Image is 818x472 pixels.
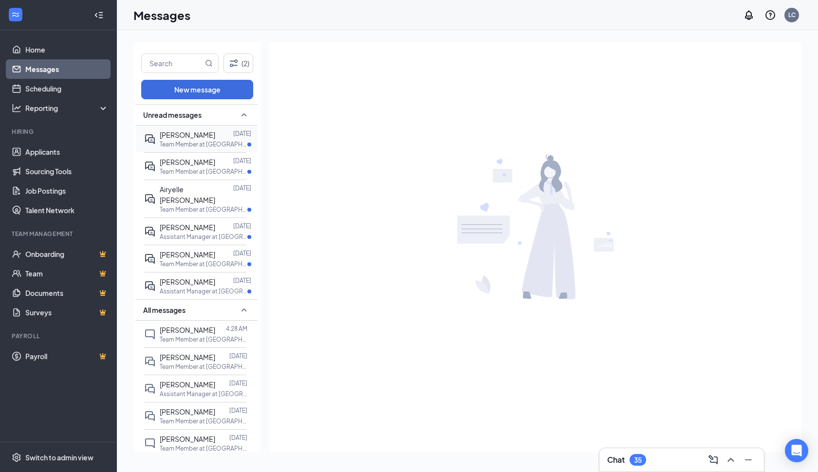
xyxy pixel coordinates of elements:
svg: DoubleChat [144,356,156,367]
span: Airyelle [PERSON_NAME] [160,185,215,204]
p: Assistant Manager at [GEOGRAPHIC_DATA] [160,287,247,295]
a: SurveysCrown [25,303,109,322]
svg: ActiveDoubleChat [144,133,156,145]
a: Scheduling [25,79,109,98]
svg: DoubleChat [144,383,156,395]
p: [DATE] [233,249,251,257]
svg: Minimize [743,454,754,466]
span: [PERSON_NAME] [160,353,215,362]
p: Team Member at [GEOGRAPHIC_DATA] [160,260,247,268]
button: New message [141,80,253,99]
span: All messages [143,305,186,315]
svg: ActiveDoubleChat [144,280,156,292]
span: [PERSON_NAME] [160,223,215,232]
span: [PERSON_NAME] [160,277,215,286]
svg: DoubleChat [144,410,156,422]
svg: ComposeMessage [707,454,719,466]
a: Applicants [25,142,109,162]
div: LC [788,11,796,19]
a: TeamCrown [25,264,109,283]
svg: ChatInactive [144,328,156,340]
p: Team Member at [GEOGRAPHIC_DATA] [160,205,247,214]
p: Team Member at [GEOGRAPHIC_DATA] [160,417,247,425]
div: Open Intercom Messenger [785,439,808,462]
button: ComposeMessage [706,452,721,468]
span: [PERSON_NAME] [160,435,215,443]
svg: Notifications [743,9,755,21]
div: Switch to admin view [25,453,93,462]
svg: Settings [12,453,21,462]
a: Messages [25,59,109,79]
span: [PERSON_NAME] [160,380,215,389]
p: [DATE] [233,276,251,285]
span: [PERSON_NAME] [160,130,215,139]
p: Team Member at [GEOGRAPHIC_DATA] [160,444,247,453]
span: [PERSON_NAME] [160,158,215,166]
svg: Analysis [12,103,21,113]
p: [DATE] [229,379,247,387]
p: [DATE] [229,434,247,442]
div: 35 [634,456,642,464]
svg: SmallChevronUp [238,109,250,121]
svg: ChevronUp [725,454,737,466]
div: Hiring [12,127,107,136]
p: 4:28 AM [226,325,247,333]
svg: MagnifyingGlass [205,59,213,67]
div: Payroll [12,332,107,340]
p: Team Member at [GEOGRAPHIC_DATA] [160,335,247,344]
p: [DATE] [229,406,247,415]
a: Sourcing Tools [25,162,109,181]
svg: ActiveDoubleChat [144,193,156,205]
p: Team Member at [GEOGRAPHIC_DATA] [160,363,247,371]
a: Talent Network [25,200,109,220]
a: Home [25,40,109,59]
p: [DATE] [233,184,251,192]
p: [DATE] [233,222,251,230]
h3: Chat [607,454,625,465]
button: ChevronUp [723,452,739,468]
span: [PERSON_NAME] [160,250,215,259]
svg: SmallChevronUp [238,304,250,316]
h1: Messages [133,7,190,23]
span: Unread messages [143,110,202,120]
p: [DATE] [233,129,251,138]
p: [DATE] [233,157,251,165]
input: Search [142,54,203,73]
svg: ActiveDoubleChat [144,161,156,172]
button: Filter (2) [223,54,253,73]
p: [DATE] [229,352,247,360]
div: Reporting [25,103,109,113]
svg: WorkstreamLogo [11,10,20,19]
a: Job Postings [25,181,109,200]
svg: ActiveDoubleChat [144,226,156,237]
a: DocumentsCrown [25,283,109,303]
svg: Filter [228,57,240,69]
svg: Collapse [94,10,104,20]
span: [PERSON_NAME] [160,326,215,334]
div: Team Management [12,230,107,238]
svg: ChatInactive [144,437,156,449]
button: Minimize [741,452,756,468]
a: OnboardingCrown [25,244,109,264]
p: Team Member at [GEOGRAPHIC_DATA] [160,167,247,176]
p: Assistant Manager at [GEOGRAPHIC_DATA] [160,390,247,398]
span: [PERSON_NAME] [160,407,215,416]
p: Assistant Manager at [GEOGRAPHIC_DATA] [160,233,247,241]
p: Team Member at [GEOGRAPHIC_DATA] [160,140,247,148]
svg: ActiveDoubleChat [144,253,156,265]
svg: QuestionInfo [764,9,776,21]
a: PayrollCrown [25,346,109,366]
